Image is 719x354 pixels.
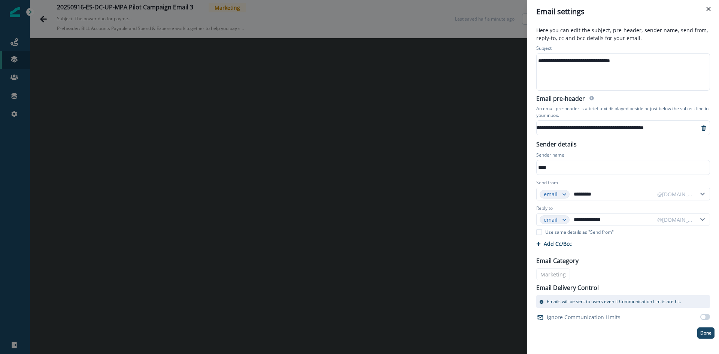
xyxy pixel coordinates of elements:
[703,3,715,15] button: Close
[544,216,559,224] div: email
[536,152,564,160] p: Sender name
[536,45,552,53] p: Subject
[700,330,712,336] p: Done
[532,26,715,43] p: Here you can edit the subject, pre-header, sender name, send from, reply-to, cc and bcc details f...
[701,125,707,131] svg: remove-preheader
[536,256,579,265] p: Email Category
[536,179,558,186] label: Send from
[536,104,710,120] p: An email pre-header is a brief text displayed beside or just below the subject line in your inbox.
[536,95,585,104] h2: Email pre-header
[657,216,693,224] div: @[DOMAIN_NAME]
[545,229,614,236] p: Use same details as "Send from"
[657,190,693,198] div: @[DOMAIN_NAME]
[547,298,681,305] p: Emails will be sent to users even if Communication Limits are hit.
[532,138,581,149] p: Sender details
[536,6,710,17] div: Email settings
[536,205,553,212] label: Reply to
[536,283,599,292] p: Email Delivery Control
[544,190,559,198] div: email
[536,240,572,247] button: Add Cc/Bcc
[547,313,621,321] p: Ignore Communication Limits
[697,327,715,339] button: Done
